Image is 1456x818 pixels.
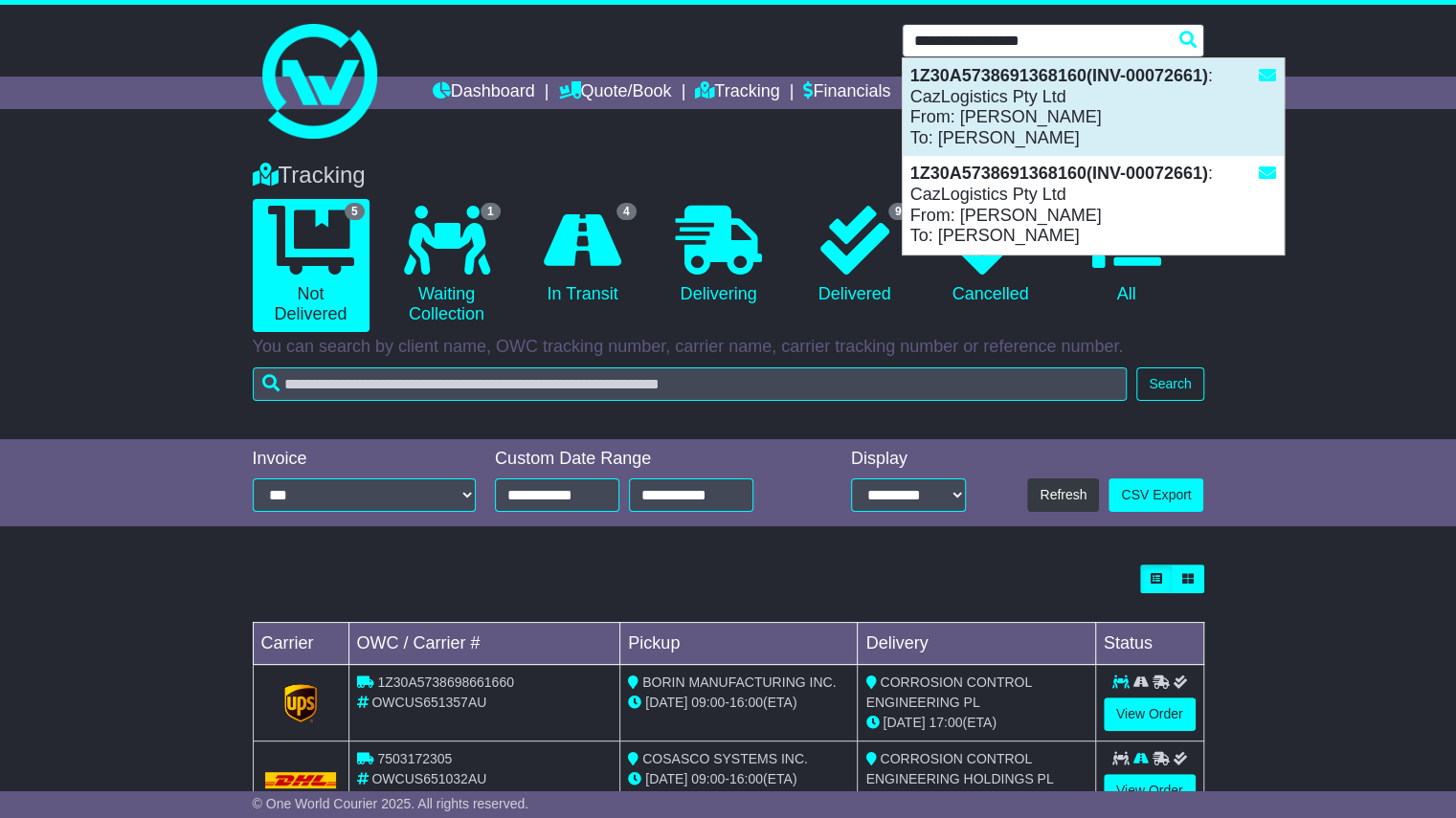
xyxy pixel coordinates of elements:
td: Carrier [253,623,348,665]
div: : CazLogistics Pty Ltd From: [PERSON_NAME] To: [PERSON_NAME] [903,58,1284,156]
span: [DATE] [645,771,687,786]
span: 9 [888,203,908,220]
div: Invoice [253,449,477,470]
a: 1 Waiting Collection [389,199,505,332]
a: 4 In Transit [525,199,641,312]
td: Pickup [620,623,858,665]
span: 09:00 [691,695,725,710]
td: Status [1095,623,1203,665]
div: Display [851,449,967,470]
span: 17:00 [929,715,962,730]
p: You can search by client name, OWC tracking number, carrier name, carrier tracking number or refe... [253,337,1204,358]
a: View Order [1104,774,1196,807]
a: Tracking [695,77,779,109]
div: - (ETA) [628,693,849,713]
div: (ETA) [865,789,1086,809]
a: View Order [1104,697,1196,731]
td: Delivery [858,623,1095,665]
span: 5 [345,203,365,220]
strong: 1Z30A5738691368160(INV-00072661) [910,66,1208,85]
a: Delivering [661,199,777,312]
span: 1 [481,203,501,220]
a: CSV Export [1109,478,1203,512]
div: - (ETA) [628,769,849,789]
span: OWCUS651357AU [371,695,486,710]
span: CORROSION CONTROL ENGINEERING HOLDINGS PL [865,751,1053,786]
span: 16:00 [729,695,763,710]
img: GetCarrierServiceLogo [284,684,317,722]
div: : CazLogistics Pty Ltd From: [PERSON_NAME] To: [PERSON_NAME] [903,156,1284,254]
span: 16:00 [729,771,763,786]
button: Search [1136,367,1203,401]
strong: 1Z30A5738691368160(INV-00072661) [910,164,1208,183]
a: Financials [803,77,890,109]
span: CORROSION CONTROL ENGINEERING PL [865,674,1031,710]
button: Refresh [1027,478,1099,512]
a: 5 Not Delivered [253,199,370,332]
div: (ETA) [865,713,1086,733]
img: DHL.png [265,772,337,787]
span: © One World Courier 2025. All rights reserved. [253,796,529,811]
span: COSASCO SYSTEMS INC. [642,751,808,766]
a: 9 Delivered [796,199,913,312]
div: Custom Date Range [495,449,799,470]
span: BORIN MANUFACTURING INC. [642,674,836,690]
span: 09:00 [691,771,725,786]
div: Tracking [243,162,1214,189]
td: OWC / Carrier # [348,623,620,665]
span: OWCUS651032AU [371,771,486,786]
span: 4 [616,203,637,220]
span: 7503172305 [377,751,452,766]
a: Quote/Book [558,77,671,109]
a: Dashboard [433,77,535,109]
span: [DATE] [883,715,925,730]
span: [DATE] [645,695,687,710]
span: 1Z30A5738698661660 [377,674,513,690]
